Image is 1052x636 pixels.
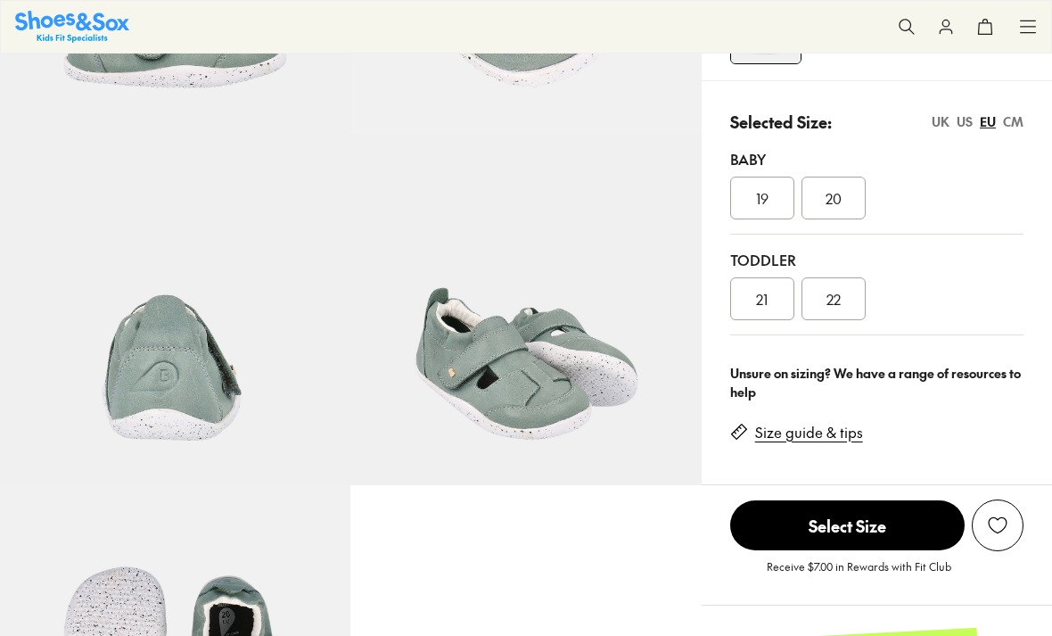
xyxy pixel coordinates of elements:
span: 19 [756,187,768,209]
div: UK [932,112,949,131]
img: SNS_Logo_Responsive.svg [15,11,129,42]
div: Toddler [730,249,1023,270]
a: Shoes & Sox [15,11,129,42]
p: Selected Size: [730,110,832,134]
span: 20 [826,187,842,209]
a: Size guide & tips [755,423,863,442]
div: EU [980,112,996,131]
div: CM [1003,112,1023,131]
button: Select Size [730,500,965,551]
span: Select Size [730,500,965,550]
div: US [957,112,973,131]
img: 7-501719_1 [350,134,701,484]
div: Unsure on sizing? We have a range of resources to help [730,364,1023,401]
span: 21 [756,288,768,310]
button: Add to Wishlist [972,500,1023,551]
p: Receive $7.00 in Rewards with Fit Club [767,558,951,591]
span: 22 [826,288,841,310]
div: Baby [730,148,1023,169]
